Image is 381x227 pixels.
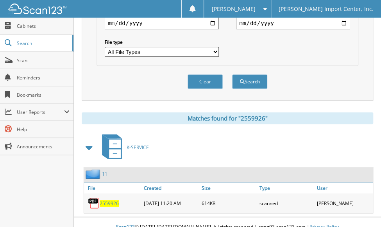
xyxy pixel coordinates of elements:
[17,126,70,133] span: Help
[232,74,267,89] button: Search
[257,183,315,193] a: Type
[17,57,70,64] span: Scan
[212,7,256,11] span: [PERSON_NAME]
[257,195,315,211] div: scanned
[102,171,107,177] a: 11
[142,183,200,193] a: Created
[84,183,142,193] a: File
[17,109,64,115] span: User Reports
[236,17,350,29] input: end
[315,195,373,211] div: [PERSON_NAME]
[17,23,70,29] span: Cabinets
[127,144,149,151] span: K-SERVICE
[86,169,102,179] img: folder2.png
[342,189,381,227] iframe: Chat Widget
[97,132,149,163] a: K-SERVICE
[200,183,258,193] a: Size
[105,17,218,29] input: start
[105,39,218,45] label: File type
[8,4,66,14] img: scan123-logo-white.svg
[188,74,223,89] button: Clear
[279,7,373,11] span: [PERSON_NAME] Import Center, Inc.
[17,74,70,81] span: Reminders
[82,112,373,124] div: Matches found for "2559926"
[142,195,200,211] div: [DATE] 11:20 AM
[315,183,373,193] a: User
[17,143,70,150] span: Announcements
[17,92,70,98] span: Bookmarks
[200,195,258,211] div: 614KB
[88,197,100,209] img: PDF.png
[100,200,119,207] a: 2559926
[17,40,68,47] span: Search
